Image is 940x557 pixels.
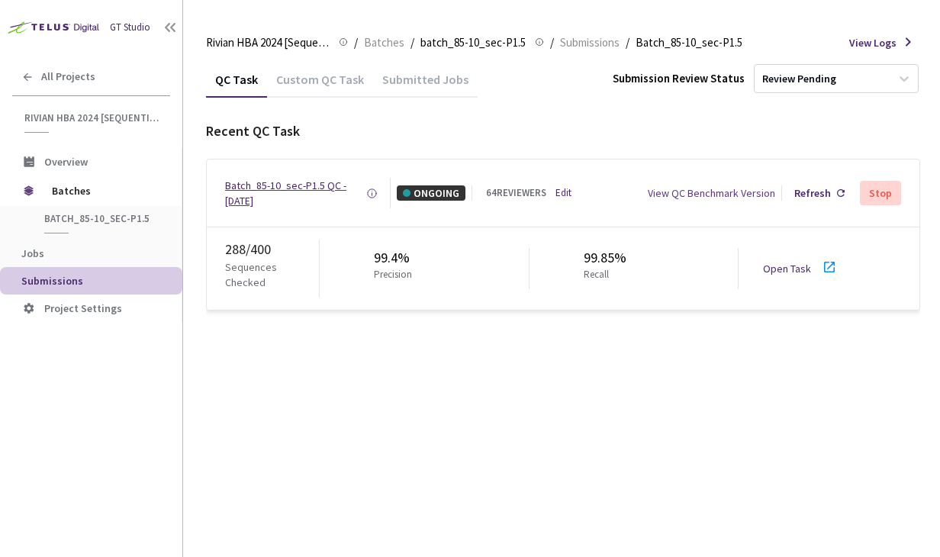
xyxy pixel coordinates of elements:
[560,34,620,52] span: Submissions
[550,34,554,52] li: /
[584,268,620,282] p: Recall
[794,185,831,201] div: Refresh
[374,248,418,268] div: 99.4%
[555,186,571,201] a: Edit
[44,212,157,225] span: batch_85-10_sec-P1.5
[44,301,122,315] span: Project Settings
[374,268,412,282] p: Precision
[110,21,150,35] div: GT Studio
[354,34,358,52] li: /
[24,111,161,124] span: Rivian HBA 2024 [Sequential]
[584,248,626,268] div: 99.85%
[41,70,95,83] span: All Projects
[397,185,465,201] div: ONGOING
[206,34,330,52] span: Rivian HBA 2024 [Sequential]
[626,34,629,52] li: /
[361,34,407,50] a: Batches
[636,34,742,52] span: Batch_85-10_sec-P1.5
[557,34,623,50] a: Submissions
[364,34,404,52] span: Batches
[44,155,88,169] span: Overview
[648,185,775,201] div: View QC Benchmark Version
[762,72,836,86] div: Review Pending
[206,72,267,98] div: QC Task
[849,35,897,50] span: View Logs
[267,72,373,98] div: Custom QC Task
[225,178,366,208] a: Batch_85-10_sec-P1.5 QC - [DATE]
[373,72,478,98] div: Submitted Jobs
[206,121,920,141] div: Recent QC Task
[869,187,892,199] div: Stop
[486,186,546,201] div: 64 REVIEWERS
[225,240,319,259] div: 288 / 400
[410,34,414,52] li: /
[763,262,811,275] a: Open Task
[420,34,526,52] span: batch_85-10_sec-P1.5
[613,70,745,86] div: Submission Review Status
[21,274,83,288] span: Submissions
[225,259,319,290] p: Sequences Checked
[52,175,156,206] span: Batches
[21,246,44,260] span: Jobs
